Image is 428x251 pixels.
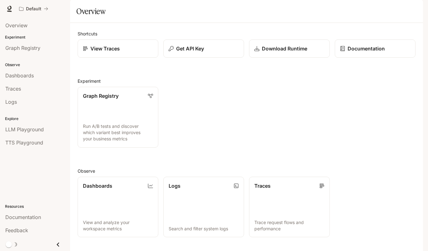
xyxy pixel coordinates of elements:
[169,182,181,190] p: Logs
[249,177,330,238] a: TracesTrace request flows and performance
[348,45,385,52] p: Documentation
[83,219,153,232] p: View and analyze your workspace metrics
[163,177,244,238] a: LogsSearch and filter system logs
[169,226,239,232] p: Search and filter system logs
[78,78,415,84] h2: Experiment
[254,219,324,232] p: Trace request flows and performance
[163,39,244,58] button: Get API Key
[78,30,415,37] h2: Shortcuts
[83,123,153,142] p: Run A/B tests and discover which variant best improves your business metrics
[83,182,112,190] p: Dashboards
[78,39,158,58] a: View Traces
[78,87,158,148] a: Graph RegistryRun A/B tests and discover which variant best improves your business metrics
[335,39,415,58] a: Documentation
[90,45,120,52] p: View Traces
[16,3,51,15] button: All workspaces
[78,168,415,174] h2: Observe
[249,39,330,58] a: Download Runtime
[254,182,271,190] p: Traces
[78,177,158,238] a: DashboardsView and analyze your workspace metrics
[76,5,105,18] h1: Overview
[26,6,41,12] p: Default
[83,92,119,100] p: Graph Registry
[262,45,307,52] p: Download Runtime
[176,45,204,52] p: Get API Key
